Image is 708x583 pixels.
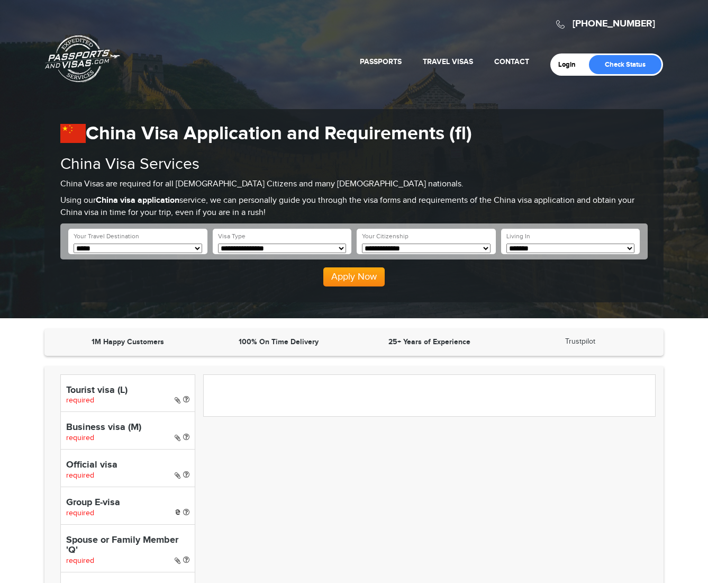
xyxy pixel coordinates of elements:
i: e-Visa [175,509,180,515]
h1: China Visa Application and Requirements (fl) [60,122,648,145]
span: required [66,434,94,442]
h4: Tourist visa (L) [66,385,189,396]
a: [PHONE_NUMBER] [573,18,655,30]
a: Passports & [DOMAIN_NAME] [45,35,120,83]
h4: Business visa (M) [66,423,189,433]
span: required [66,471,94,480]
a: Passports [360,57,402,66]
a: Travel Visas [423,57,473,66]
i: Paper Visa [175,434,180,442]
i: Paper Visa [175,472,180,479]
h4: Group E-visa [66,498,189,508]
h4: Spouse or Family Member 'Q' [66,535,189,557]
p: Using our service, we can personally guide you through the visa forms and requirements of the Chi... [60,195,648,219]
strong: China visa application [96,195,179,205]
label: Your Travel Destination [74,232,139,241]
span: required [66,509,94,517]
strong: 25+ Years of Experience [388,337,470,346]
i: Paper Visa [175,397,180,404]
label: Visa Type [218,232,246,241]
label: Your Citizenship [362,232,409,241]
label: Living In [506,232,530,241]
h4: Official visa [66,460,189,471]
a: Check Status [589,55,661,74]
h2: China Visa Services [60,156,648,173]
a: Login [558,60,583,69]
span: required [66,396,94,405]
a: Contact [494,57,529,66]
button: Apply Now [323,267,385,286]
a: Trustpilot [565,337,595,346]
strong: 100% On Time Delivery [239,337,319,346]
p: China Visas are required for all [DEMOGRAPHIC_DATA] Citizens and many [DEMOGRAPHIC_DATA] nationals. [60,178,648,191]
i: Paper Visa [175,557,180,564]
span: required [66,557,94,565]
strong: 1M Happy Customers [92,337,164,346]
